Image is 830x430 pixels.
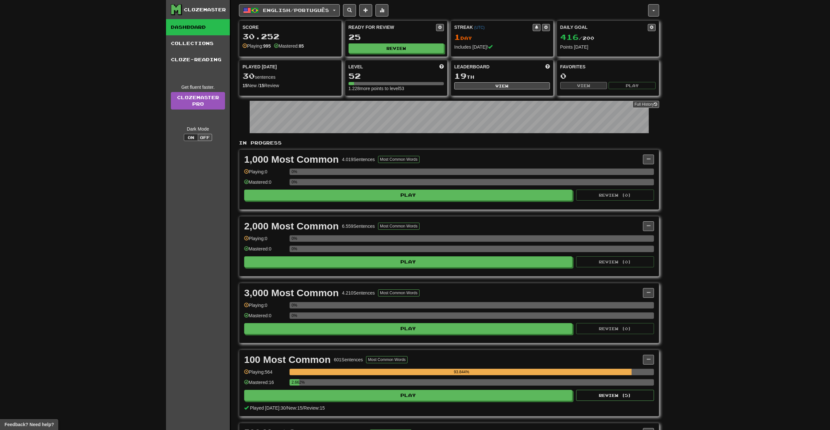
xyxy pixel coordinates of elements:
button: Review (0) [576,256,654,267]
strong: 995 [263,43,271,49]
div: 25 [349,33,444,41]
div: 601 Sentences [334,356,363,363]
button: View [454,82,550,89]
button: Review (0) [576,323,654,334]
div: Clozemaster [184,6,226,13]
div: 4.019 Sentences [342,156,375,163]
span: 1 [454,32,460,41]
button: Off [198,134,212,141]
span: English / Português [263,7,329,13]
button: Full History [633,101,659,108]
button: Add sentence to collection [359,4,372,17]
div: Playing: 0 [244,169,286,179]
strong: 15 [243,83,248,88]
div: 1.228 more points to level 53 [349,85,444,92]
span: / [286,405,287,411]
button: English/Português [239,4,340,17]
div: Favorites [560,64,656,70]
div: Day [454,33,550,41]
a: Dashboard [166,19,230,35]
div: Ready for Review [349,24,436,30]
span: This week in points, UTC [545,64,550,70]
div: sentences [243,72,338,80]
div: 52 [349,72,444,80]
button: On [184,134,198,141]
button: Most Common Words [378,289,420,296]
button: View [560,82,607,89]
span: 416 [560,32,579,41]
div: Daily Goal [560,24,648,31]
div: Playing: 0 [244,302,286,313]
button: Most Common Words [378,223,420,230]
div: 6.559 Sentences [342,223,375,229]
span: 19 [454,71,467,80]
span: Review: 15 [303,405,325,411]
div: Dark Mode [171,126,225,132]
button: Play [244,190,572,201]
div: 4.210 Sentences [342,290,375,296]
a: Cloze-Reading [166,52,230,68]
div: 30.252 [243,32,338,41]
span: / [302,405,304,411]
button: Review (5) [576,390,654,401]
button: Most Common Words [378,156,420,163]
span: 30 [243,71,255,80]
div: 93.844% [291,369,632,375]
button: Play [244,323,572,334]
div: Includes [DATE]! [454,44,550,50]
div: Points [DATE] [560,44,656,50]
div: Mastered: [274,43,304,49]
div: Get fluent faster. [171,84,225,90]
strong: 85 [299,43,304,49]
div: Playing: [243,43,271,49]
div: th [454,72,550,80]
div: Mastered: 0 [244,246,286,256]
a: (UTC) [474,25,484,30]
strong: 15 [259,83,264,88]
span: Score more points to level up [439,64,444,70]
span: Played [DATE] [243,64,277,70]
div: Mastered: 0 [244,312,286,323]
div: Mastered: 0 [244,179,286,190]
span: Leaderboard [454,64,490,70]
div: Streak [454,24,533,30]
button: Play [244,256,572,267]
div: 1,000 Most Common [244,155,339,164]
div: 2,000 Most Common [244,221,339,231]
span: New: 15 [287,405,302,411]
span: Level [349,64,363,70]
div: Playing: 564 [244,369,286,379]
button: More stats [375,4,388,17]
div: New / Review [243,82,338,89]
div: Score [243,24,338,30]
div: 0 [560,72,656,80]
span: Open feedback widget [5,421,54,428]
span: Played [DATE]: 30 [250,405,286,411]
div: Playing: 0 [244,235,286,246]
div: 2.662% [291,379,299,386]
button: Play [609,82,656,89]
div: 100 Most Common [244,355,331,365]
span: / 200 [560,35,594,41]
div: Mastered: 16 [244,379,286,390]
button: Review (0) [576,190,654,201]
a: ClozemasterPro [171,92,225,110]
button: Search sentences [343,4,356,17]
div: 3,000 Most Common [244,288,339,298]
button: Most Common Words [366,356,408,363]
button: Play [244,390,572,401]
button: Review [349,43,444,53]
a: Collections [166,35,230,52]
p: In Progress [239,140,659,146]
